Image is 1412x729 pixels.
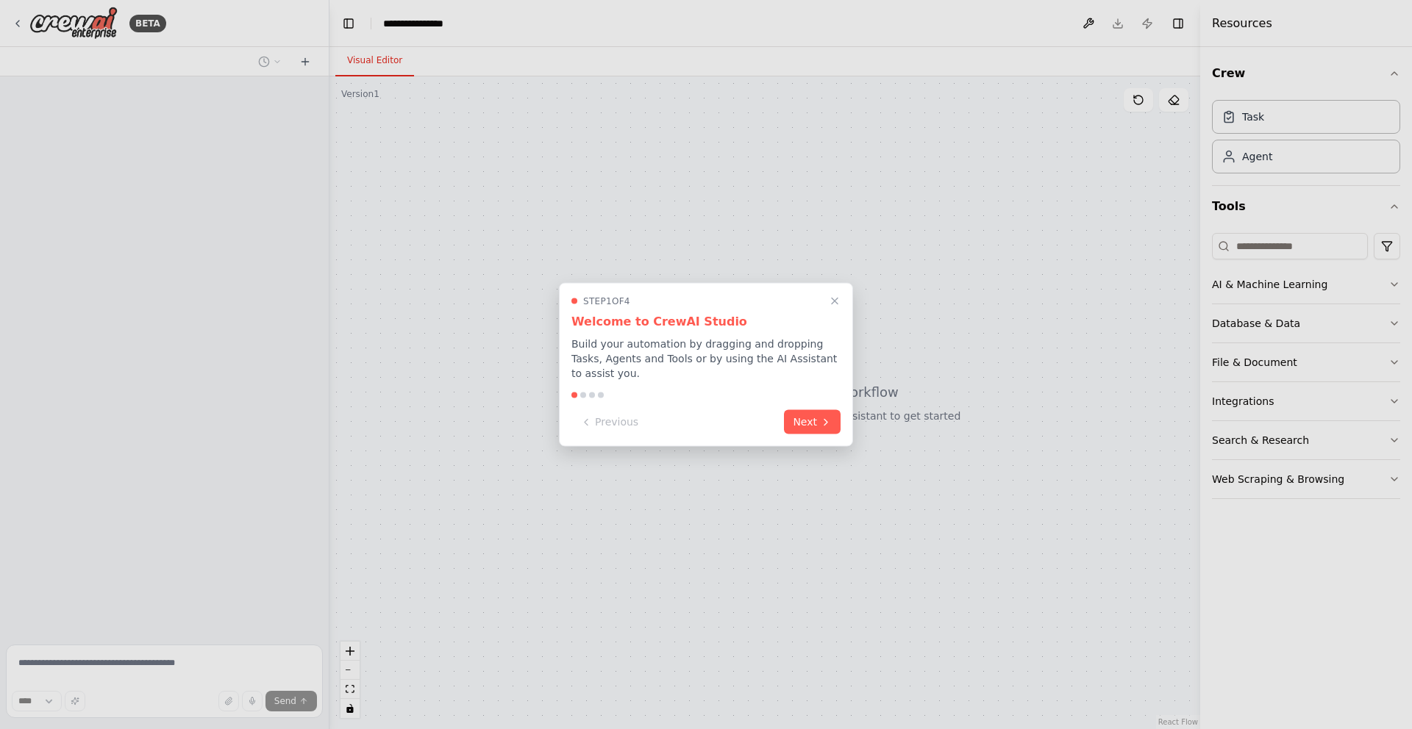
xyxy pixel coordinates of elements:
[338,13,359,34] button: Hide left sidebar
[583,295,630,307] span: Step 1 of 4
[784,410,841,434] button: Next
[826,292,844,310] button: Close walkthrough
[571,313,841,331] h3: Welcome to CrewAI Studio
[571,410,647,434] button: Previous
[571,337,841,381] p: Build your automation by dragging and dropping Tasks, Agents and Tools or by using the AI Assista...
